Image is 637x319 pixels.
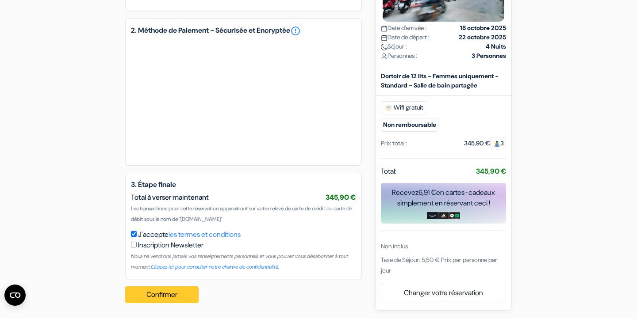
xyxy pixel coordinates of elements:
label: J'accepte [138,229,241,240]
span: Wifi gratuit [381,101,427,114]
span: Total à verser maintenant [131,193,209,202]
img: amazon-card-no-text.png [427,212,438,219]
img: calendar.svg [381,25,388,32]
label: Inscription Newsletter [138,240,203,251]
iframe: Cadre de saisie sécurisé pour le paiement [140,49,347,149]
a: error_outline [290,26,301,36]
strong: 22 octobre 2025 [459,32,506,42]
h5: 2. Méthode de Paiement - Sécurisée et Encryptée [131,26,356,36]
span: 3 [490,137,506,149]
span: Personnes : [381,51,417,60]
strong: 345,90 € [476,166,506,175]
div: Recevez en cartes-cadeaux simplement en réservant ceci ! [381,187,506,208]
button: Ouvrir le widget CMP [4,285,26,306]
strong: 18 octobre 2025 [460,23,506,32]
span: Date d'arrivée : [381,23,426,32]
small: Nous ne vendrons jamais vos renseignements personnels et vous pouvez vous désabonner à tout moment. [131,253,348,270]
span: 6,91 € [418,187,436,197]
a: Cliquez ici pour consulter notre chartre de confidentialité. [151,263,279,270]
a: les termes et conditions [169,230,241,239]
small: Non remboursable [381,118,438,131]
div: 345,90 € [464,138,506,148]
img: calendar.svg [381,34,388,41]
img: free_wifi.svg [385,104,392,111]
strong: 3 Personnes [472,51,506,60]
h5: 3. Étape finale [131,180,356,189]
span: Les transactions pour cette réservation apparaîtront sur votre relevé de carte de crédit ou carte... [131,205,352,223]
img: uber-uber-eats-card.png [449,212,460,219]
span: Total: [381,166,396,176]
img: guest.svg [494,141,500,147]
span: Taxe de Séjour: 5,50 € Prix par personne par jour [381,255,497,274]
div: Non inclus [381,241,506,251]
div: Prix total : [381,138,407,148]
a: Changer votre réservation [381,284,506,301]
span: 345,90 € [326,193,356,202]
strong: 4 Nuits [486,42,506,51]
button: Confirmer [125,286,199,303]
span: Séjour : [381,42,407,51]
span: Date de départ : [381,32,430,42]
img: adidas-card.png [438,212,449,219]
b: Dortoir de 12 lits - Femmes uniquement - Standard - Salle de bain partagée [381,72,499,89]
img: moon.svg [381,44,388,50]
img: user_icon.svg [381,53,388,60]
